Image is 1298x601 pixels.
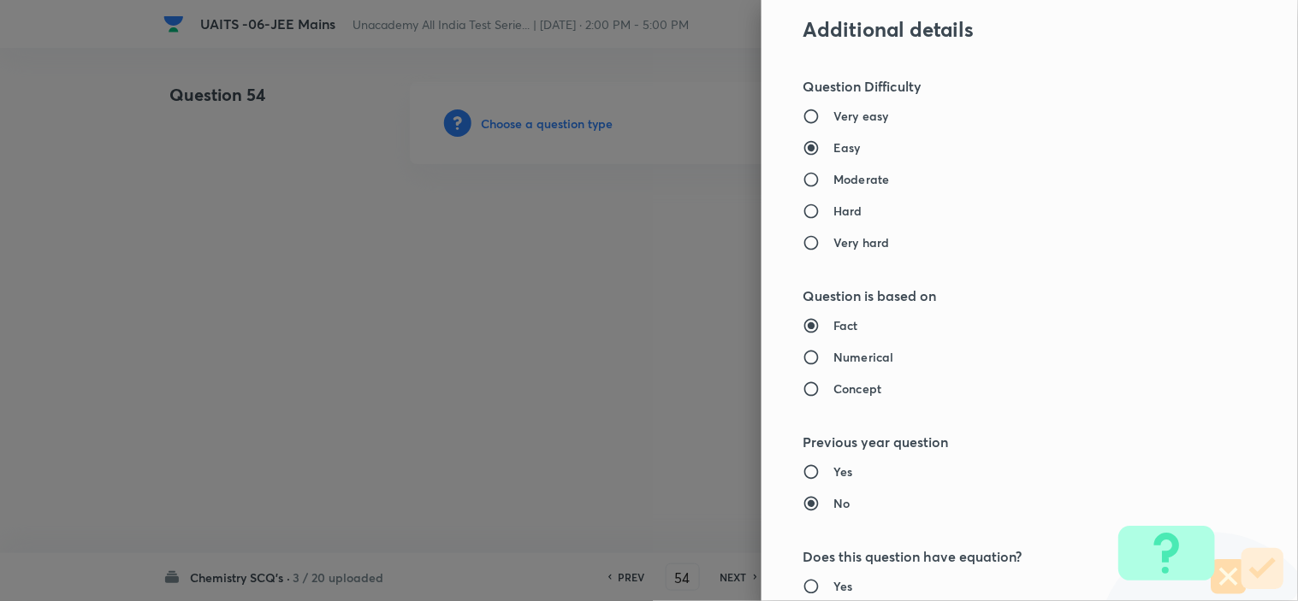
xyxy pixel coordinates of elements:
[833,494,850,512] h6: No
[803,546,1200,567] h5: Does this question have equation?
[833,380,881,398] h6: Concept
[833,577,852,595] h6: Yes
[803,286,1200,306] h5: Question is based on
[803,432,1200,452] h5: Previous year question
[833,348,893,366] h6: Numerical
[833,233,889,251] h6: Very hard
[803,17,1200,42] h3: Additional details
[833,463,852,480] h6: Yes
[833,170,889,188] h6: Moderate
[833,316,858,334] h6: Fact
[803,76,1200,97] h5: Question Difficulty
[833,107,888,125] h6: Very easy
[833,202,862,220] h6: Hard
[833,138,861,156] h6: Easy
